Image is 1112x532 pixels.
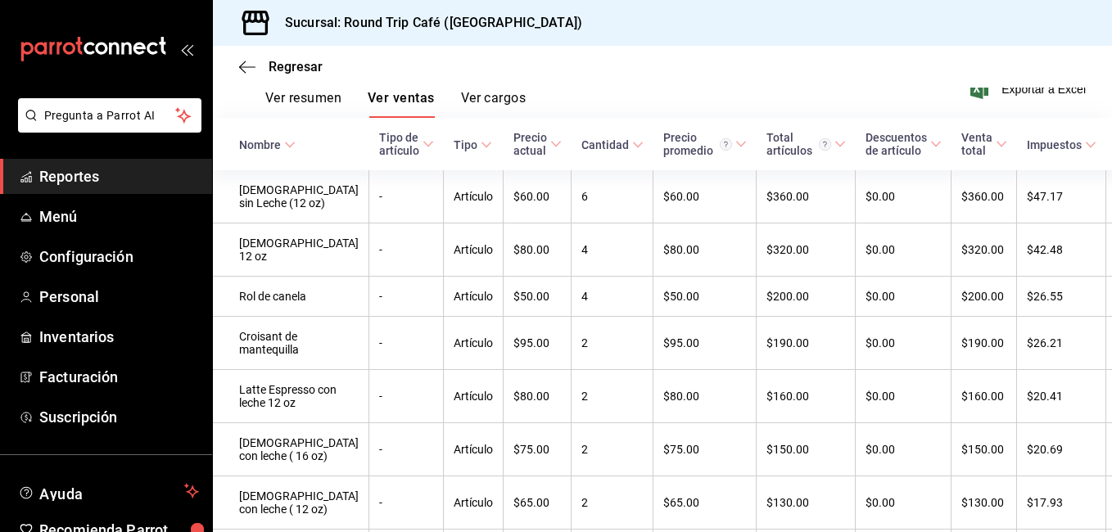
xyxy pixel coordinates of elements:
[757,223,856,277] td: $320.00
[653,370,757,423] td: $80.00
[444,170,504,223] td: Artículo
[444,317,504,370] td: Artículo
[239,59,323,74] button: Regresar
[961,131,1007,157] span: Venta total
[974,79,1086,99] button: Exportar a Excel
[39,481,178,501] span: Ayuda
[856,476,952,530] td: $0.00
[265,90,526,118] div: navigation tabs
[1017,223,1106,277] td: $42.48
[239,138,296,151] span: Nombre
[952,223,1017,277] td: $320.00
[856,223,952,277] td: $0.00
[866,131,942,157] span: Descuentos de artículo
[504,476,572,530] td: $65.00
[504,423,572,476] td: $75.00
[369,170,444,223] td: -
[213,170,369,223] td: [DEMOGRAPHIC_DATA] sin Leche (12 oz)
[39,286,199,308] span: Personal
[504,277,572,317] td: $50.00
[1027,138,1096,151] span: Impuestos
[39,326,199,348] span: Inventarios
[444,423,504,476] td: Artículo
[866,131,927,157] div: Descuentos de artículo
[653,223,757,277] td: $80.00
[39,165,199,187] span: Reportes
[504,370,572,423] td: $80.00
[504,170,572,223] td: $60.00
[18,98,201,133] button: Pregunta a Parrot AI
[369,423,444,476] td: -
[856,277,952,317] td: $0.00
[952,317,1017,370] td: $190.00
[461,90,527,118] button: Ver cargos
[653,423,757,476] td: $75.00
[757,423,856,476] td: $150.00
[444,476,504,530] td: Artículo
[952,370,1017,423] td: $160.00
[39,366,199,388] span: Facturación
[856,317,952,370] td: $0.00
[663,131,747,157] span: Precio promedio
[39,406,199,428] span: Suscripción
[239,138,281,151] div: Nombre
[757,277,856,317] td: $200.00
[513,131,547,157] div: Precio actual
[856,423,952,476] td: $0.00
[1017,317,1106,370] td: $26.21
[379,131,419,157] div: Tipo de artículo
[213,223,369,277] td: [DEMOGRAPHIC_DATA] 12 oz
[653,170,757,223] td: $60.00
[369,476,444,530] td: -
[180,43,193,56] button: open_drawer_menu
[757,170,856,223] td: $360.00
[819,138,831,151] svg: El total artículos considera cambios de precios en los artículos así como costos adicionales por ...
[1017,170,1106,223] td: $47.17
[39,246,199,268] span: Configuración
[581,138,629,151] div: Cantidad
[11,119,201,136] a: Pregunta a Parrot AI
[39,205,199,228] span: Menú
[444,277,504,317] td: Artículo
[572,223,653,277] td: 4
[444,223,504,277] td: Artículo
[952,423,1017,476] td: $150.00
[952,476,1017,530] td: $130.00
[572,476,653,530] td: 2
[856,170,952,223] td: $0.00
[572,423,653,476] td: 2
[757,370,856,423] td: $160.00
[379,131,434,157] span: Tipo de artículo
[572,317,653,370] td: 2
[1027,138,1082,151] div: Impuestos
[272,13,582,33] h3: Sucursal: Round Trip Café ([GEOGRAPHIC_DATA])
[663,131,732,157] div: Precio promedio
[653,317,757,370] td: $95.00
[444,370,504,423] td: Artículo
[1017,476,1106,530] td: $17.93
[454,138,477,151] div: Tipo
[766,131,831,157] div: Total artículos
[369,317,444,370] td: -
[504,317,572,370] td: $95.00
[856,370,952,423] td: $0.00
[504,223,572,277] td: $80.00
[572,277,653,317] td: 4
[454,138,492,151] span: Tipo
[961,131,992,157] div: Venta total
[653,277,757,317] td: $50.00
[757,476,856,530] td: $130.00
[653,476,757,530] td: $65.00
[766,131,846,157] span: Total artículos
[368,90,435,118] button: Ver ventas
[572,170,653,223] td: 6
[581,138,644,151] span: Cantidad
[952,277,1017,317] td: $200.00
[369,370,444,423] td: -
[1017,277,1106,317] td: $26.55
[1017,423,1106,476] td: $20.69
[213,423,369,476] td: [DEMOGRAPHIC_DATA] con leche ( 16 oz)
[213,370,369,423] td: Latte Espresso con leche 12 oz
[720,138,732,151] svg: Precio promedio = Total artículos / cantidad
